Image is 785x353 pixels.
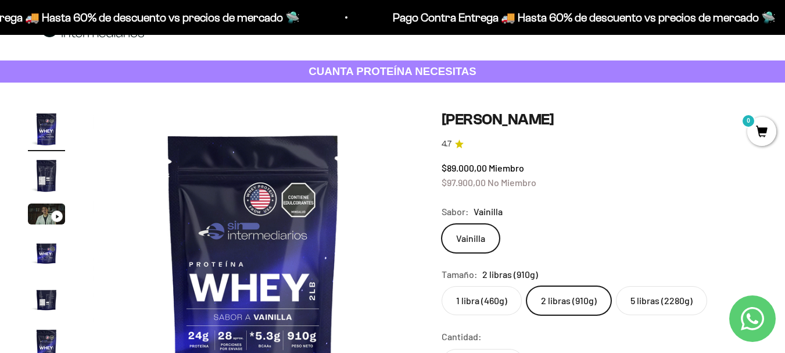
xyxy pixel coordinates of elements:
[442,138,451,151] span: 4.7
[488,177,536,188] span: No Miembro
[28,157,65,194] img: Proteína Whey - Vainilla
[442,110,757,129] h1: [PERSON_NAME]
[28,204,65,228] button: Ir al artículo 3
[28,234,65,274] button: Ir al artículo 4
[28,280,65,318] img: Proteína Whey - Vainilla
[474,204,503,219] span: Vainilla
[28,110,65,151] button: Ir al artículo 1
[747,126,776,139] a: 0
[442,162,487,173] span: $89.000,00
[442,204,469,219] legend: Sabor:
[389,8,772,27] p: Pago Contra Entrega 🚚 Hasta 60% de descuento vs precios de mercado 🛸
[442,267,478,282] legend: Tamaño:
[28,157,65,198] button: Ir al artículo 2
[28,280,65,321] button: Ir al artículo 5
[309,65,476,77] strong: CUANTA PROTEÍNA NECESITAS
[442,138,757,151] a: 4.74.7 de 5.0 estrellas
[489,162,524,173] span: Miembro
[442,329,482,344] label: Cantidad:
[28,110,65,148] img: Proteína Whey - Vainilla
[442,177,486,188] span: $97.900,00
[482,267,538,282] span: 2 libras (910g)
[741,114,755,128] mark: 0
[28,234,65,271] img: Proteína Whey - Vainilla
